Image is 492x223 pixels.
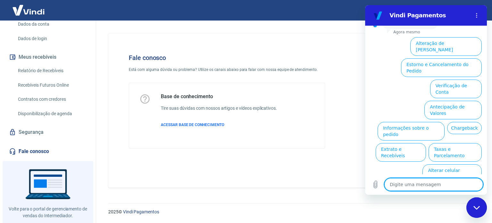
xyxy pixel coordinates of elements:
[15,64,88,77] a: Relatório de Recebíveis
[161,123,224,127] span: ACESSAR BASE DE CONHECIMENTO
[15,32,88,45] a: Dados de login
[161,93,277,100] h5: Base de conhecimento
[365,5,487,195] iframe: Janela de mensagens
[161,105,277,112] h6: Tire suas dúvidas com nossos artigos e vídeos explicativos.
[8,125,88,139] a: Segurança
[15,79,88,92] a: Recebíveis Futuros Online
[461,4,484,16] button: Sair
[15,93,88,106] a: Contratos com credores
[15,18,88,31] a: Dados da conta
[8,144,88,159] a: Fale conosco
[8,0,49,20] img: Vindi
[8,50,88,64] button: Meus recebíveis
[161,122,277,128] a: ACESSAR BASE DE CONHECIMENTO
[352,44,450,129] img: Fale conosco
[15,107,88,120] a: Disponibilização de agenda
[123,209,159,214] a: Vindi Pagamentos
[108,209,477,215] p: 2025 ©
[129,67,325,73] p: Está com alguma dúvida ou problema? Utilize os canais abaixo para falar com nossa equipe de atend...
[129,54,325,62] h4: Fale conosco
[466,197,487,218] iframe: Botão para abrir a janela de mensagens, conversa em andamento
